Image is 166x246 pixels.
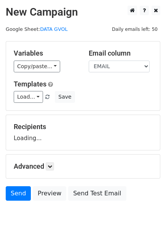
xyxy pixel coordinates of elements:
[6,26,68,32] small: Google Sheet:
[109,26,160,32] a: Daily emails left: 50
[14,80,46,88] a: Templates
[14,123,152,142] div: Loading...
[55,91,75,103] button: Save
[14,123,152,131] h5: Recipients
[40,26,67,32] a: DATA GVOL
[68,186,126,201] a: Send Test Email
[33,186,66,201] a: Preview
[14,91,43,103] a: Load...
[89,49,152,58] h5: Email column
[14,162,152,171] h5: Advanced
[109,25,160,34] span: Daily emails left: 50
[14,49,77,58] h5: Variables
[14,61,60,72] a: Copy/paste...
[6,6,160,19] h2: New Campaign
[6,186,31,201] a: Send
